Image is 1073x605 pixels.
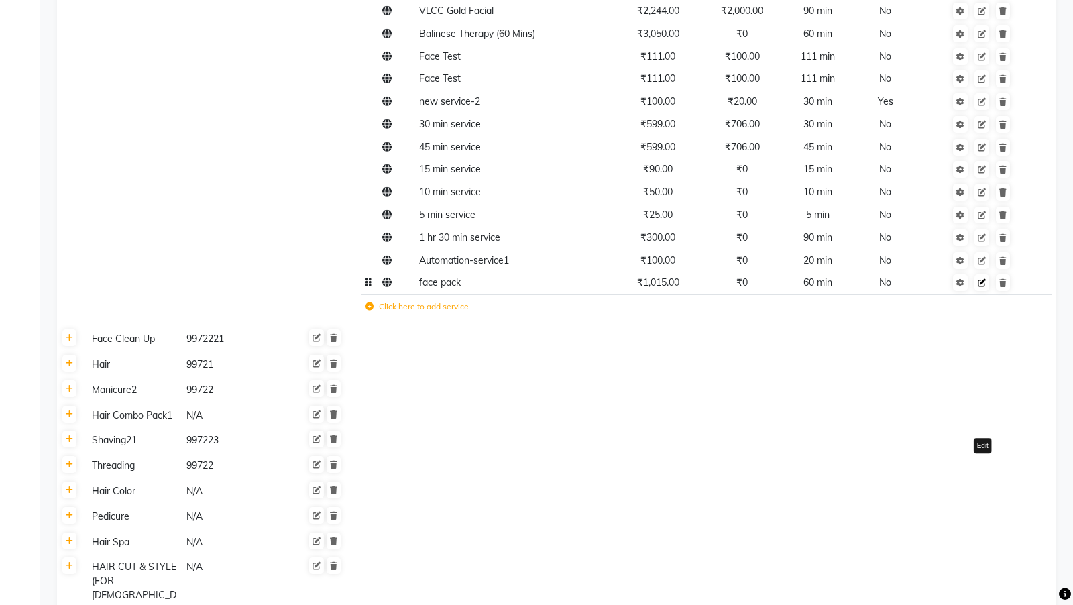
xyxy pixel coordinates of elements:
[879,186,891,198] span: No
[879,72,891,85] span: No
[640,50,675,62] span: ₹111.00
[637,276,679,288] span: ₹1,015.00
[725,72,760,85] span: ₹100.00
[87,508,180,525] div: Pedicure
[185,483,278,500] div: N/A
[185,534,278,551] div: N/A
[419,186,481,198] span: 10 min service
[419,27,535,40] span: Balinese Therapy (60 Mins)
[728,95,757,107] span: ₹20.00
[643,209,673,221] span: ₹25.00
[736,276,748,288] span: ₹0
[185,331,278,347] div: 9972221
[640,141,675,153] span: ₹599.00
[185,356,278,373] div: 99721
[87,483,180,500] div: Hair Color
[879,276,891,288] span: No
[185,508,278,525] div: N/A
[879,118,891,130] span: No
[87,331,180,347] div: Face Clean Up
[640,95,675,107] span: ₹100.00
[879,254,891,266] span: No
[879,27,891,40] span: No
[803,95,832,107] span: 30 min
[419,50,461,62] span: Face Test
[87,382,180,398] div: Manicure2
[879,209,891,221] span: No
[736,27,748,40] span: ₹0
[721,5,763,17] span: ₹2,000.00
[419,5,494,17] span: VLCC Gold Facial
[736,231,748,243] span: ₹0
[878,95,893,107] span: Yes
[803,186,832,198] span: 10 min
[725,50,760,62] span: ₹100.00
[185,382,278,398] div: 99722
[419,118,481,130] span: 30 min service
[879,163,891,175] span: No
[185,432,278,449] div: 997223
[879,5,891,17] span: No
[879,231,891,243] span: No
[640,231,675,243] span: ₹300.00
[87,356,180,373] div: Hair
[803,231,832,243] span: 90 min
[879,141,891,153] span: No
[640,72,675,85] span: ₹111.00
[643,186,673,198] span: ₹50.00
[419,276,461,288] span: face pack
[736,163,748,175] span: ₹0
[803,141,832,153] span: 45 min
[801,50,835,62] span: 111 min
[185,457,278,474] div: 99722
[637,27,679,40] span: ₹3,050.00
[806,209,830,221] span: 5 min
[637,5,679,17] span: ₹2,244.00
[419,95,480,107] span: new service-2
[736,254,748,266] span: ₹0
[803,163,832,175] span: 15 min
[736,209,748,221] span: ₹0
[643,163,673,175] span: ₹90.00
[725,118,760,130] span: ₹706.00
[419,141,481,153] span: 45 min service
[365,300,469,313] label: Click here to add service
[801,72,835,85] span: 111 min
[87,407,180,424] div: Hair Combo Pack1
[803,118,832,130] span: 30 min
[419,72,461,85] span: Face Test
[803,254,832,266] span: 20 min
[974,438,992,453] div: Edit
[87,457,180,474] div: Threading
[736,186,748,198] span: ₹0
[640,254,675,266] span: ₹100.00
[419,209,475,221] span: 5 min service
[803,276,832,288] span: 60 min
[879,50,891,62] span: No
[803,5,832,17] span: 90 min
[419,254,509,266] span: Automation-service1
[640,118,675,130] span: ₹599.00
[87,432,180,449] div: Shaving21
[419,163,481,175] span: 15 min service
[185,407,278,424] div: N/A
[725,141,760,153] span: ₹706.00
[419,231,500,243] span: 1 hr 30 min service
[87,534,180,551] div: Hair Spa
[803,27,832,40] span: 60 min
